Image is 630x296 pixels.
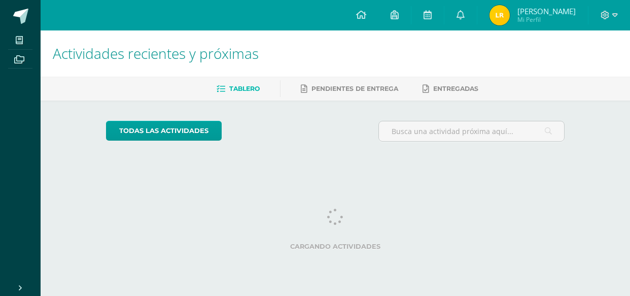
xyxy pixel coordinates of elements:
span: [PERSON_NAME] [517,6,576,16]
label: Cargando actividades [106,243,565,250]
span: Entregadas [433,85,478,92]
a: Pendientes de entrega [301,81,398,97]
span: Actividades recientes y próximas [53,44,259,63]
img: 09ef9072d702880c638c2d108e2768c0.png [489,5,510,25]
a: Tablero [217,81,260,97]
span: Tablero [229,85,260,92]
input: Busca una actividad próxima aquí... [379,121,565,141]
a: todas las Actividades [106,121,222,141]
span: Pendientes de entrega [311,85,398,92]
span: Mi Perfil [517,15,576,24]
a: Entregadas [423,81,478,97]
